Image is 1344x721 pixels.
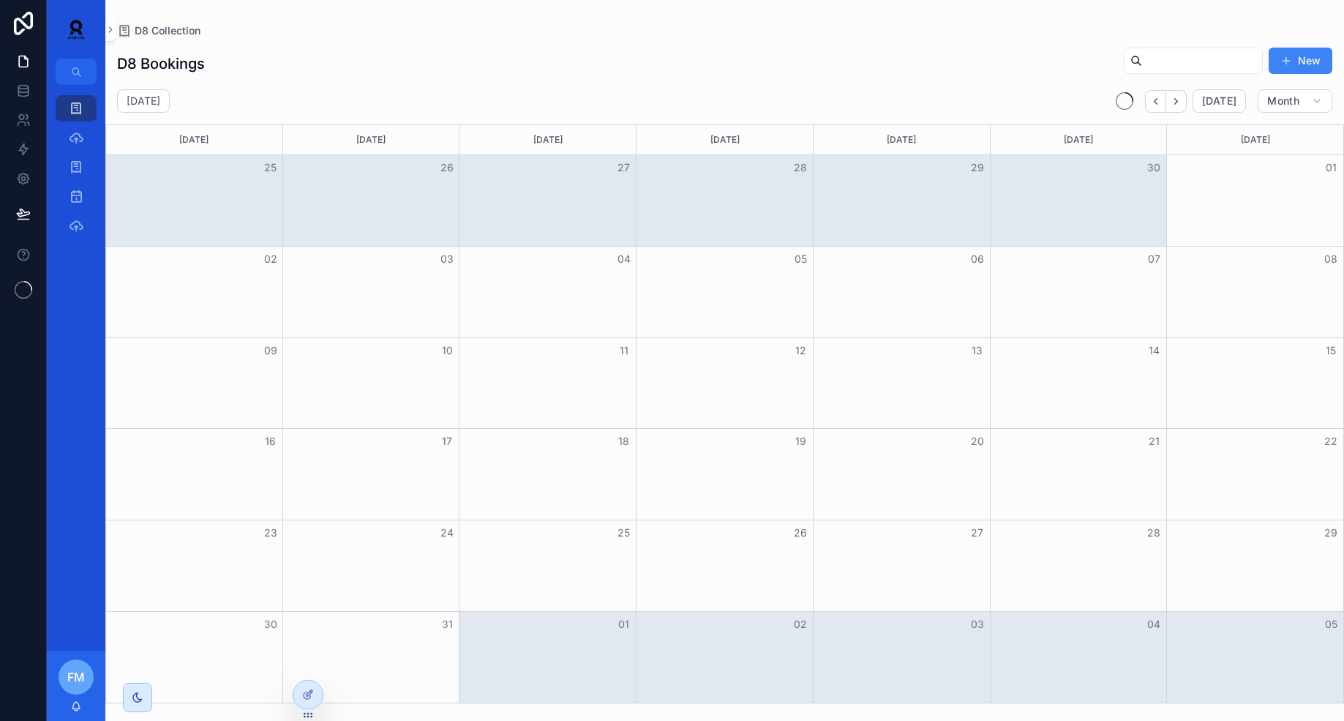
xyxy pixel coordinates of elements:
span: D8 Collection [135,23,200,38]
div: [DATE] [462,125,634,154]
button: Back [1145,90,1166,113]
div: Month View [105,124,1344,703]
a: D8 Collection [117,23,200,38]
button: 30 [262,616,279,633]
button: 26 [792,524,809,542]
button: 15 [1322,342,1340,359]
img: App logo [59,18,94,41]
button: 03 [438,250,456,268]
button: 25 [262,159,279,176]
button: 14 [1145,342,1163,359]
button: 08 [1322,250,1340,268]
div: scrollable content [47,85,105,258]
button: New [1269,48,1332,74]
button: Month [1258,89,1332,113]
span: [DATE] [1202,94,1236,108]
button: 07 [1145,250,1163,268]
button: 21 [1145,433,1163,450]
button: 30 [1145,159,1163,176]
button: 26 [438,159,456,176]
div: [DATE] [285,125,457,154]
button: 04 [1145,616,1163,633]
button: 04 [615,250,633,268]
button: 28 [1145,524,1163,542]
button: [DATE] [1193,89,1246,113]
div: [DATE] [816,125,988,154]
button: 23 [262,524,279,542]
button: 25 [615,524,633,542]
h1: D8 Bookings [117,53,205,74]
button: 10 [438,342,456,359]
button: 31 [438,616,456,633]
button: 09 [262,342,279,359]
button: 27 [615,159,633,176]
button: 19 [792,433,809,450]
button: 29 [1322,524,1340,542]
h2: [DATE] [127,94,160,108]
button: 16 [262,433,279,450]
button: 28 [792,159,809,176]
div: [DATE] [1169,125,1341,154]
button: 29 [969,159,986,176]
button: 13 [969,342,986,359]
button: 18 [615,433,633,450]
span: Month [1267,94,1299,108]
button: 20 [969,433,986,450]
button: Next [1166,90,1187,113]
span: FM [67,668,85,686]
button: 06 [969,250,986,268]
button: 22 [1322,433,1340,450]
button: 02 [262,250,279,268]
div: [DATE] [108,125,280,154]
button: 11 [615,342,633,359]
button: 02 [792,616,809,633]
button: 12 [792,342,809,359]
button: 24 [438,524,456,542]
button: 03 [969,616,986,633]
div: [DATE] [639,125,811,154]
div: [DATE] [993,125,1165,154]
button: 01 [1322,159,1340,176]
button: 27 [969,524,986,542]
button: 05 [792,250,809,268]
button: 17 [438,433,456,450]
button: 01 [615,616,633,633]
button: 05 [1322,616,1340,633]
